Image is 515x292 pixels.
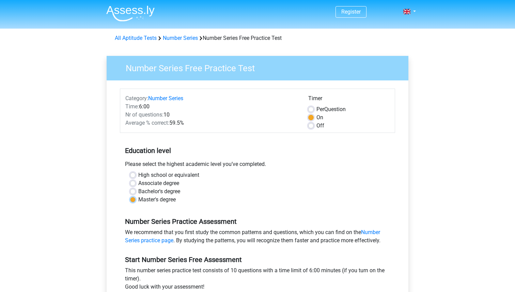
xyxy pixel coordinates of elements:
div: Number Series Free Practice Test [112,34,403,42]
h5: Start Number Series Free Assessment [125,256,390,264]
a: Register [341,9,361,15]
span: Nr of questions: [125,111,163,118]
div: 6:00 [120,103,303,111]
label: Master's degree [138,196,176,204]
a: All Aptitude Tests [115,35,157,41]
label: Associate degree [138,179,179,187]
h3: Number Series Free Practice Test [118,60,403,74]
div: Please select the highest academic level you’ve completed. [120,160,395,171]
label: Question [316,105,346,113]
div: 59.5% [120,119,303,127]
label: Off [316,122,324,130]
span: Per [316,106,324,112]
span: Category: [125,95,148,102]
label: High school or equivalent [138,171,199,179]
div: We recommend that you first study the common patterns and questions, which you can find on the . ... [120,228,395,247]
a: Number Series [148,95,183,102]
div: Timer [308,94,390,105]
label: On [316,113,323,122]
img: Assessly [106,5,155,21]
div: 10 [120,111,303,119]
span: Time: [125,103,139,110]
h5: Number Series Practice Assessment [125,217,390,226]
span: Average % correct: [125,120,169,126]
h5: Education level [125,144,390,157]
a: Number Series [163,35,198,41]
label: Bachelor's degree [138,187,180,196]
